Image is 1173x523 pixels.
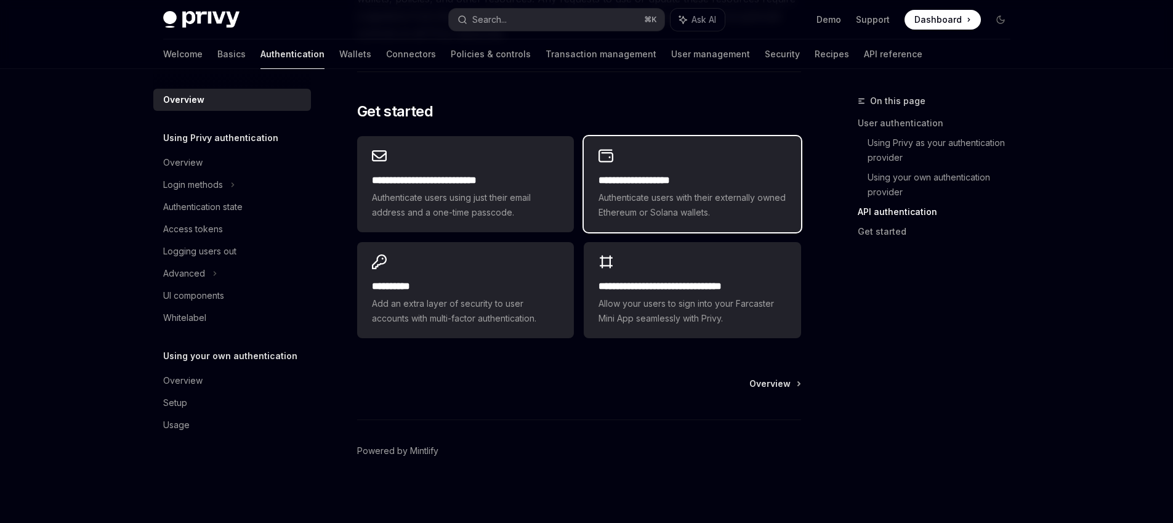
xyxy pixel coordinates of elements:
a: Powered by Mintlify [357,445,438,457]
a: Whitelabel [153,307,311,329]
a: API authentication [858,202,1020,222]
a: **** **** **** ****Authenticate users with their externally owned Ethereum or Solana wallets. [584,136,800,232]
span: Ask AI [691,14,716,26]
a: User authentication [858,113,1020,133]
div: Access tokens [163,222,223,237]
a: Authentication state [153,196,311,218]
a: Overview [153,370,311,392]
div: Setup [163,395,187,410]
button: Search...⌘K [449,9,664,31]
a: Using Privy as your authentication provider [868,133,1020,168]
span: Authenticate users using just their email address and a one-time passcode. [372,190,559,220]
button: Toggle dark mode [991,10,1010,30]
a: Transaction management [546,39,656,69]
div: Advanced [163,266,205,281]
a: Policies & controls [451,39,531,69]
img: dark logo [163,11,240,28]
a: User management [671,39,750,69]
a: Overview [749,378,800,390]
a: Security [765,39,800,69]
a: Overview [153,152,311,174]
a: Support [856,14,890,26]
a: Connectors [386,39,436,69]
a: Access tokens [153,218,311,240]
a: Authentication [260,39,324,69]
a: Demo [816,14,841,26]
a: Dashboard [905,10,981,30]
div: Usage [163,418,190,432]
a: Get started [858,222,1020,241]
a: Setup [153,392,311,414]
a: API reference [864,39,922,69]
a: Recipes [815,39,849,69]
a: Usage [153,414,311,436]
a: Wallets [339,39,371,69]
span: ⌘ K [644,15,657,25]
button: Ask AI [671,9,725,31]
a: Using your own authentication provider [868,168,1020,202]
div: Search... [472,12,507,27]
div: Logging users out [163,244,236,259]
div: Login methods [163,177,223,192]
a: UI components [153,285,311,307]
a: Logging users out [153,240,311,262]
div: Overview [163,92,204,107]
span: Overview [749,378,791,390]
span: Authenticate users with their externally owned Ethereum or Solana wallets. [599,190,786,220]
div: Overview [163,373,203,388]
a: Welcome [163,39,203,69]
div: Whitelabel [163,310,206,325]
span: Add an extra layer of security to user accounts with multi-factor authentication. [372,296,559,326]
a: Basics [217,39,246,69]
div: UI components [163,288,224,303]
a: **** *****Add an extra layer of security to user accounts with multi-factor authentication. [357,242,574,338]
h5: Using Privy authentication [163,131,278,145]
span: Get started [357,102,433,121]
h5: Using your own authentication [163,349,297,363]
div: Overview [163,155,203,170]
span: On this page [870,94,925,108]
a: Overview [153,89,311,111]
span: Allow your users to sign into your Farcaster Mini App seamlessly with Privy. [599,296,786,326]
span: Dashboard [914,14,962,26]
div: Authentication state [163,200,243,214]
